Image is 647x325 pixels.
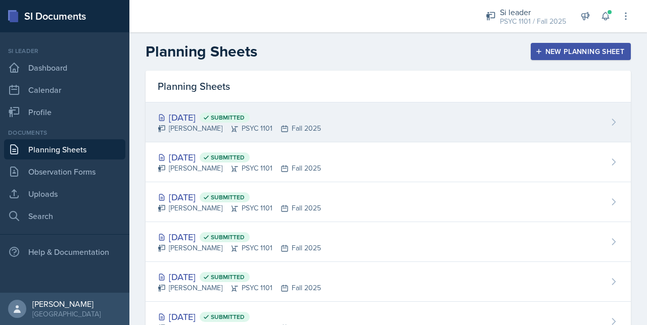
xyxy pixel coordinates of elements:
[158,230,321,244] div: [DATE]
[211,114,245,122] span: Submitted
[146,102,631,142] a: [DATE] Submitted [PERSON_NAME]PSYC 1101Fall 2025
[4,161,125,182] a: Observation Forms
[211,233,245,241] span: Submitted
[211,313,245,321] span: Submitted
[146,71,631,102] div: Planning Sheets
[32,309,101,319] div: [GEOGRAPHIC_DATA]
[146,222,631,262] a: [DATE] Submitted [PERSON_NAME]PSYC 1101Fall 2025
[158,111,321,124] div: [DATE]
[158,310,321,323] div: [DATE]
[158,163,321,174] div: [PERSON_NAME] PSYC 1101 Fall 2025
[146,42,257,61] h2: Planning Sheets
[158,190,321,204] div: [DATE]
[500,16,566,27] div: PSYC 1101 / Fall 2025
[4,242,125,262] div: Help & Documentation
[4,102,125,122] a: Profile
[211,193,245,201] span: Submitted
[158,123,321,134] div: [PERSON_NAME] PSYC 1101 Fall 2025
[211,153,245,161] span: Submitted
[158,243,321,253] div: [PERSON_NAME] PSYC 1101 Fall 2025
[4,46,125,56] div: Si leader
[32,299,101,309] div: [PERSON_NAME]
[4,128,125,137] div: Documents
[158,203,321,213] div: [PERSON_NAME] PSYC 1101 Fall 2025
[537,47,624,56] div: New Planning Sheet
[4,139,125,159] a: Planning Sheets
[146,142,631,182] a: [DATE] Submitted [PERSON_NAME]PSYC 1101Fall 2025
[4,206,125,226] a: Search
[4,184,125,204] a: Uploads
[500,6,566,18] div: Si leader
[158,270,321,284] div: [DATE]
[158,283,321,293] div: [PERSON_NAME] PSYC 1101 Fall 2025
[4,80,125,100] a: Calendar
[211,273,245,281] span: Submitted
[531,43,631,60] button: New Planning Sheet
[146,262,631,302] a: [DATE] Submitted [PERSON_NAME]PSYC 1101Fall 2025
[4,58,125,78] a: Dashboard
[158,150,321,164] div: [DATE]
[146,182,631,222] a: [DATE] Submitted [PERSON_NAME]PSYC 1101Fall 2025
